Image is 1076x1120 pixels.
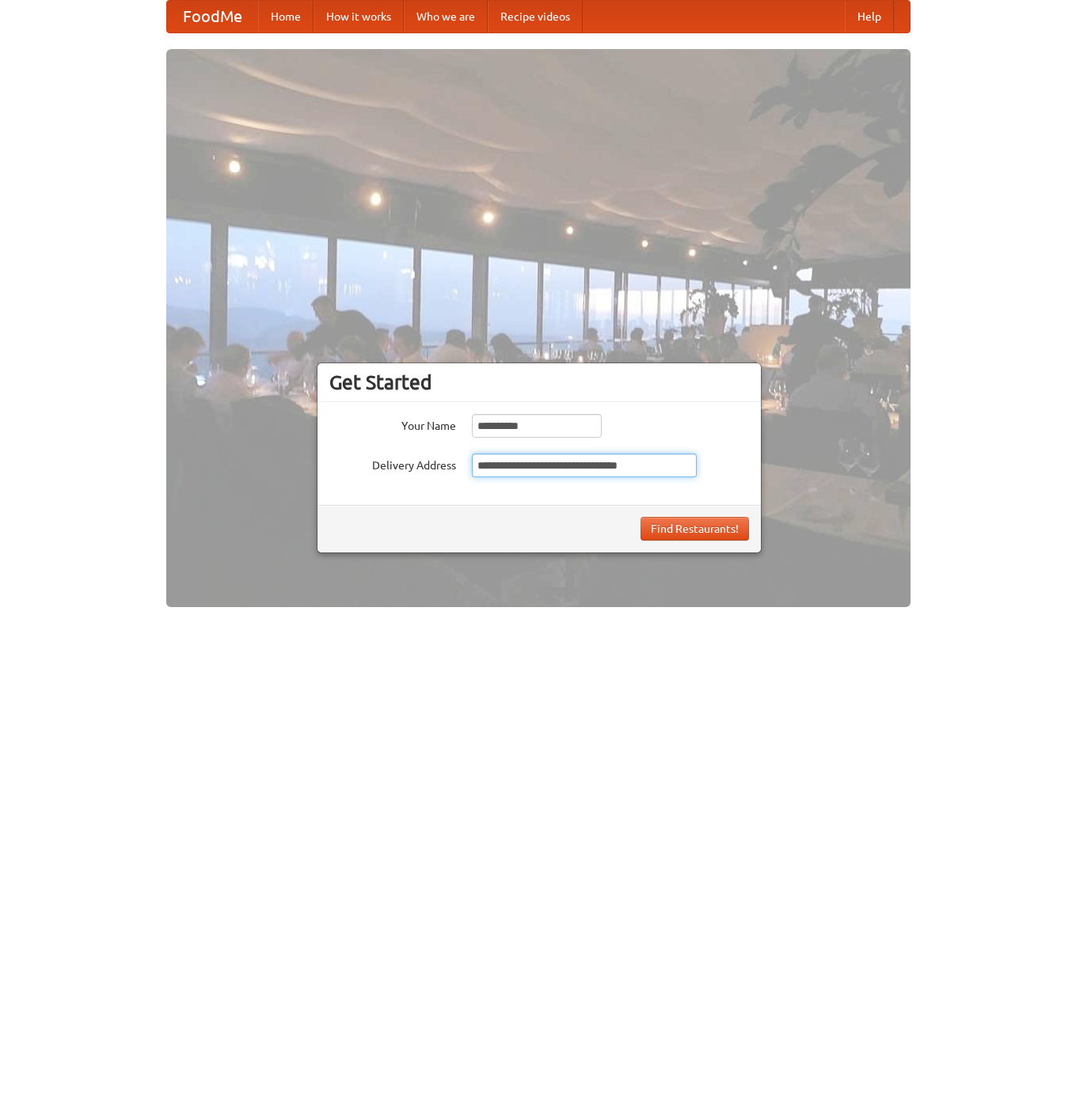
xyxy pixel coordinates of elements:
label: Your Name [329,414,456,434]
button: Find Restaurants! [641,517,749,541]
a: Who we are [404,1,488,32]
a: Help [845,1,894,32]
a: FoodMe [167,1,258,32]
a: Home [258,1,314,32]
h3: Get Started [329,370,749,394]
label: Delivery Address [329,454,456,473]
a: How it works [314,1,404,32]
a: Recipe videos [488,1,583,32]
